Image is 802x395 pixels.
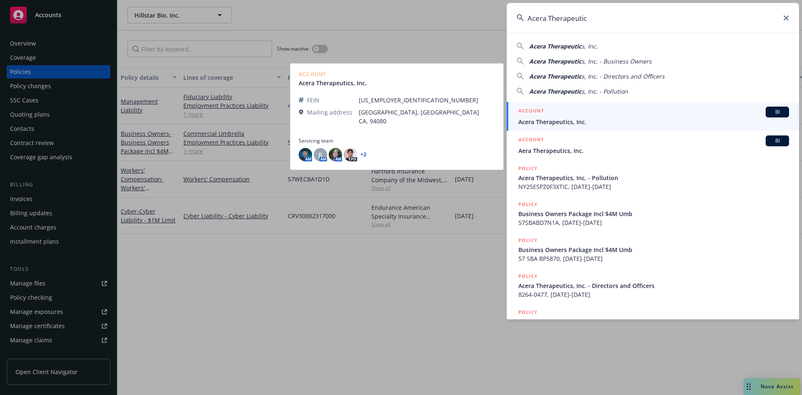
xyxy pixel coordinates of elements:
[507,102,799,131] a: ACCOUNTBIAcera Therapeutics, Inc.
[529,87,581,95] span: Acera Therapeutic
[507,131,799,160] a: ACCOUNTBIAera Therapeutics, Inc.
[518,209,789,218] span: Business Owners Package Incl $4M Umb
[518,308,538,316] h5: POLICY
[518,290,789,299] span: 8264-0477, [DATE]-[DATE]
[529,42,581,50] span: Acera Therapeutic
[518,218,789,227] span: 57SBABD7N1A, [DATE]-[DATE]
[769,137,786,145] span: BI
[518,245,789,254] span: Business Owners Package Incl $4M Umb
[518,182,789,191] span: NY25ESPZ0F3XTIC, [DATE]-[DATE]
[518,272,538,280] h5: POLICY
[507,232,799,268] a: POLICYBusiness Owners Package Incl $4M Umb57 SBA BP5870, [DATE]-[DATE]
[518,236,538,245] h5: POLICY
[581,87,628,95] span: s, Inc. - Pollution
[518,117,789,126] span: Acera Therapeutics, Inc.
[581,72,665,80] span: s, Inc. - Directors and Officers
[507,160,799,196] a: POLICYAcera Therapeutics, Inc. - PollutionNY25ESPZ0F3XTIC, [DATE]-[DATE]
[507,303,799,339] a: POLICYSite Pollution - $10M Limit
[507,268,799,303] a: POLICYAcera Therapeutics, Inc. - Directors and Officers8264-0477, [DATE]-[DATE]
[769,108,786,116] span: BI
[529,57,581,65] span: Acera Therapeutic
[518,254,789,263] span: 57 SBA BP5870, [DATE]-[DATE]
[581,57,652,65] span: s, Inc. - Business Owners
[518,200,538,209] h5: POLICY
[518,317,789,326] span: Site Pollution - $10M Limit
[518,135,544,145] h5: ACCOUNT
[518,107,544,117] h5: ACCOUNT
[581,42,598,50] span: s, Inc.
[518,164,538,173] h5: POLICY
[518,281,789,290] span: Acera Therapeutics, Inc. - Directors and Officers
[507,196,799,232] a: POLICYBusiness Owners Package Incl $4M Umb57SBABD7N1A, [DATE]-[DATE]
[518,173,789,182] span: Acera Therapeutics, Inc. - Pollution
[518,146,789,155] span: Aera Therapeutics, Inc.
[529,72,581,80] span: Acera Therapeutic
[507,3,799,33] input: Search...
